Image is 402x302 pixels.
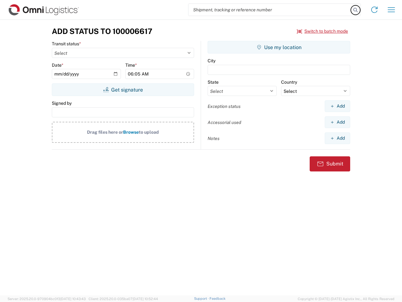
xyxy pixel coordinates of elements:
[325,116,350,128] button: Add
[194,297,210,300] a: Support
[209,297,225,300] a: Feedback
[123,130,139,135] span: Browse
[188,4,351,16] input: Shipment, tracking or reference number
[325,100,350,112] button: Add
[125,62,137,68] label: Time
[52,41,81,47] label: Transit status
[297,26,348,36] button: Switch to batch mode
[52,62,63,68] label: Date
[298,296,394,302] span: Copyright © [DATE]-[DATE] Agistix Inc., All Rights Reserved
[89,297,158,301] span: Client: 2025.20.0-035ba07
[208,120,241,125] label: Accessorial used
[208,79,219,85] label: State
[8,297,86,301] span: Server: 2025.20.0-970904bc0f3
[52,100,72,106] label: Signed by
[52,83,194,96] button: Get signature
[310,156,350,171] button: Submit
[52,27,152,36] h3: Add Status to 100006617
[208,103,241,109] label: Exception status
[139,130,159,135] span: to upload
[208,58,215,64] label: City
[133,297,158,301] span: [DATE] 10:52:44
[325,132,350,144] button: Add
[208,41,350,53] button: Use my location
[281,79,297,85] label: Country
[60,297,86,301] span: [DATE] 10:43:43
[208,136,220,141] label: Notes
[87,130,123,135] span: Drag files here or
